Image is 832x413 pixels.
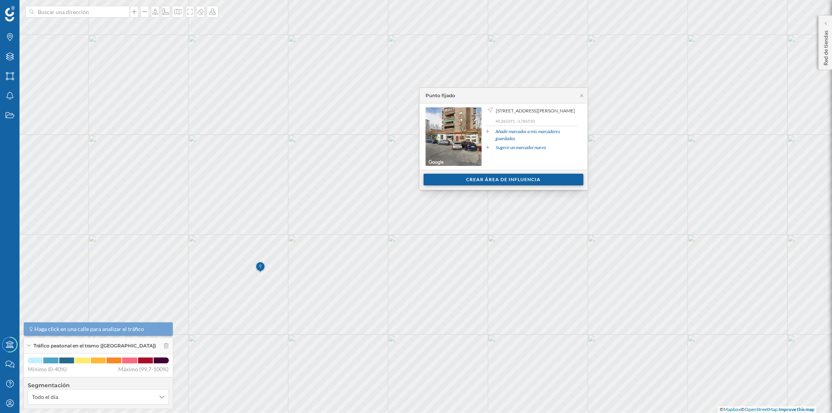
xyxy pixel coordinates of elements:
div: Punto fijado [426,92,455,99]
p: 40,283291, -3,786550 [495,118,578,124]
a: Mapbox [724,406,741,412]
span: Todo el día [32,393,58,401]
p: Red de tiendas [822,27,830,66]
div: © © [718,406,816,413]
span: [STREET_ADDRESS][PERSON_NAME] [496,107,575,114]
img: Marker [255,260,265,275]
span: Tráfico peatonal en el tramo ([GEOGRAPHIC_DATA]) [34,342,156,349]
span: Mínimo (0-40%) [28,365,67,373]
h4: Segmentación [28,381,169,389]
a: OpenStreetMap [745,406,778,412]
a: Añadir marcador a mis marcadores guardados [496,128,578,142]
span: Soporte [16,5,43,12]
img: Geoblink Logo [5,6,15,21]
img: streetview [426,107,482,166]
span: Máximo (99,7-100%) [119,365,169,373]
span: Haga click en una calle para analizar el tráfico [35,325,144,333]
a: Sugerir un marcador nuevo [496,144,546,151]
a: Improve this map [779,406,814,412]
